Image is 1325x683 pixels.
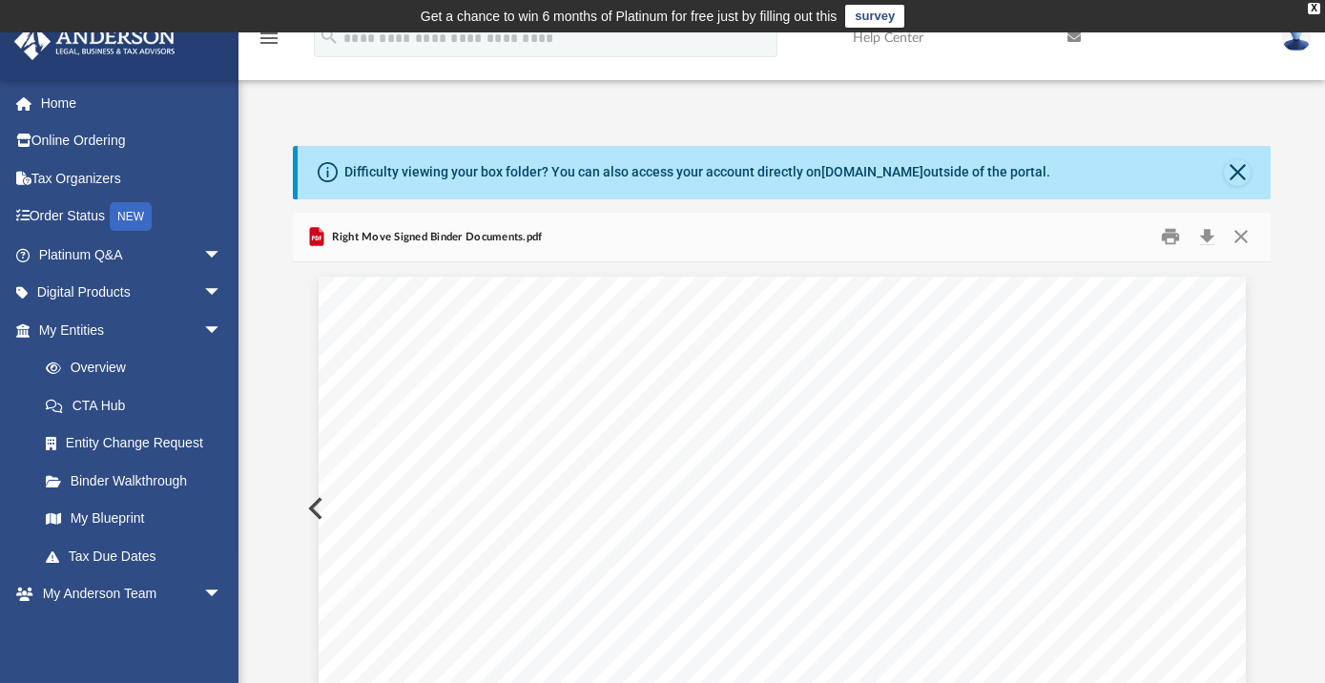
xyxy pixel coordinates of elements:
span: arrow_drop_down [203,311,241,350]
a: menu [258,36,280,50]
div: NEW [110,202,152,231]
a: Entity Change Request [27,424,251,463]
a: Home [13,84,251,122]
button: Download [1190,222,1224,252]
button: Previous File [293,482,335,535]
a: CTA Hub [27,386,251,424]
img: User Pic [1282,24,1311,52]
a: My Anderson Teamarrow_drop_down [13,575,241,613]
a: Order StatusNEW [13,197,251,237]
img: Anderson Advisors Platinum Portal [9,23,181,60]
button: Close [1224,159,1251,186]
div: close [1308,3,1320,14]
a: Digital Productsarrow_drop_down [13,274,251,312]
a: Overview [27,349,251,387]
i: menu [258,27,280,50]
span: arrow_drop_down [203,575,241,614]
i: search [319,26,340,47]
button: Print [1152,222,1190,252]
button: Close [1224,222,1258,252]
a: [DOMAIN_NAME] [821,164,923,179]
a: Tax Organizers [13,159,251,197]
span: Right Move Signed Binder Documents.pdf [328,229,542,246]
span: arrow_drop_down [203,274,241,313]
a: Tax Due Dates [27,537,251,575]
a: My Blueprint [27,500,241,538]
a: My Anderson Team [27,612,232,651]
div: Get a chance to win 6 months of Platinum for free just by filling out this [421,5,838,28]
a: My Entitiesarrow_drop_down [13,311,251,349]
span: arrow_drop_down [203,236,241,275]
a: Online Ordering [13,122,251,160]
a: survey [845,5,904,28]
a: Platinum Q&Aarrow_drop_down [13,236,251,274]
div: Difficulty viewing your box folder? You can also access your account directly on outside of the p... [344,162,1050,182]
a: Binder Walkthrough [27,462,251,500]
